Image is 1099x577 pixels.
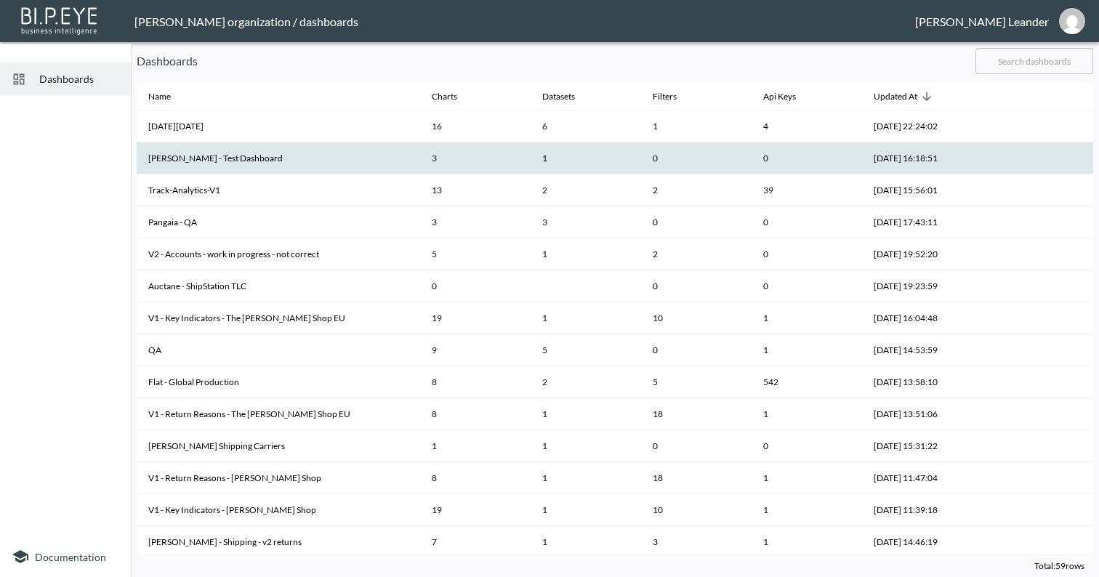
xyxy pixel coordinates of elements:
th: {"key":null,"ref":null,"props":{},"_owner":null} [983,142,1093,174]
th: 10 [641,494,752,526]
th: {"key":null,"ref":null,"props":{},"_owner":null} [983,526,1093,558]
th: 1 [752,462,862,494]
div: 1 [542,248,629,260]
th: 0 [641,430,752,462]
span: Updated At [874,88,936,105]
div: Updated At [874,88,917,105]
th: QA [137,334,420,366]
th: Auctane - ShipStation TLC [137,270,420,302]
span: Api Keys [763,88,815,105]
th: 9 [420,334,531,366]
th: 2025-09-28, 17:43:11 [862,206,983,238]
th: {"type":"div","key":null,"ref":null,"props":{"children":5},"_owner":null} [531,334,641,366]
th: 1 [641,110,752,142]
th: 0 [641,206,752,238]
span: Datasets [542,88,594,105]
th: 0 [641,270,752,302]
th: 1 [752,526,862,558]
th: Edward - Test Dashboard [137,142,420,174]
div: 2 [542,376,629,388]
div: Datasets [542,88,575,105]
div: 3 [542,216,629,228]
th: 2 [641,174,752,206]
th: 1 [752,398,862,430]
th: {"key":null,"ref":null,"props":{},"_owner":null} [983,398,1093,430]
span: Dashboards [39,71,119,86]
th: V1 - Key Indicators - The Frankie Shop EU [137,302,420,334]
th: 0 [752,238,862,270]
div: Api Keys [763,88,796,105]
th: 542 [752,366,862,398]
th: {"type":"div","key":null,"ref":null,"props":{"children":2},"_owner":null} [531,366,641,398]
span: Name [148,88,190,105]
th: 8 [420,462,531,494]
th: {"key":null,"ref":null,"props":{},"_owner":null} [983,430,1093,462]
th: V1 - Return Reasons - The Frankie Shop EU [137,398,420,430]
th: 0 [641,142,752,174]
th: 2025-09-16, 14:53:59 [862,334,983,366]
th: 2025-09-04, 11:47:04 [862,462,983,494]
th: V1 - Return Reasons - Frankie Shop [137,462,420,494]
th: {"key":null,"ref":null,"props":{},"_owner":null} [983,110,1093,142]
div: [PERSON_NAME] organization / dashboards [134,15,915,28]
th: {"key":null,"ref":null,"props":{},"_owner":null} [983,302,1093,334]
th: 5 [641,366,752,398]
th: 3 [641,526,752,558]
div: Charts [432,88,457,105]
th: 1 [752,302,862,334]
th: 8 [420,366,531,398]
th: 1 [752,494,862,526]
th: {"key":null,"ref":null,"props":{},"_owner":null} [983,206,1093,238]
th: 2025-09-25, 19:23:59 [862,270,983,302]
th: 2025-09-16, 13:58:10 [862,366,983,398]
th: {"key":null,"ref":null,"props":{},"_owner":null} [983,270,1093,302]
th: 2025-09-10, 15:31:22 [862,430,983,462]
th: 2025-09-29, 15:56:01 [862,174,983,206]
th: {"type":"div","key":null,"ref":null,"props":{"children":1},"_owner":null} [531,462,641,494]
th: V1 - Key Indicators - Frankie Shop [137,494,420,526]
th: 2 [641,238,752,270]
th: 13 [420,174,531,206]
th: 10 [641,302,752,334]
th: 5 [420,238,531,270]
button: edward.leander-ext@swap-commerce.com [1049,4,1095,39]
th: 19 [420,494,531,526]
th: 4 [752,110,862,142]
th: {"type":"div","key":null,"ref":null,"props":{"children":1},"_owner":null} [531,430,641,462]
div: 1 [542,312,629,324]
th: {"key":null,"ref":null,"props":{},"_owner":null} [983,494,1093,526]
th: 1 [420,430,531,462]
th: 8 [420,398,531,430]
th: 0 [752,142,862,174]
th: Ana Shipping Carriers [137,430,420,462]
th: V2 - Accounts - work in progress - not correct [137,238,420,270]
th: 39 [752,174,862,206]
th: {"type":"div","key":null,"ref":null,"props":{"children":1},"_owner":null} [531,526,641,558]
th: {"key":null,"ref":null,"props":{},"_owner":null} [983,366,1093,398]
input: Search dashboards [975,43,1093,79]
th: Barkia - James - Shipping - v2 returns [137,526,420,558]
th: 3 [420,142,531,174]
th: {"type":"div","key":null,"ref":null,"props":{"children":1},"_owner":null} [531,142,641,174]
th: {"key":null,"ref":null,"props":{},"_owner":null} [983,174,1093,206]
div: 1 [542,408,629,420]
th: 2025-10-04, 16:18:51 [862,142,983,174]
div: Filters [653,88,677,105]
th: 1 [752,334,862,366]
th: {"type":"div","key":null,"ref":null,"props":{"children":1},"_owner":null} [531,398,641,430]
th: 0 [752,430,862,462]
th: {"type":"div","key":null,"ref":null,"props":{"children":2},"_owner":null} [531,174,641,206]
div: 1 [542,472,629,484]
th: 2025-09-03, 14:46:19 [862,526,983,558]
th: 0 [752,206,862,238]
div: 1 [542,152,629,164]
th: {"type":"div","key":null,"ref":null,"props":{"children":3},"_owner":null} [531,206,641,238]
th: 7 [420,526,531,558]
th: 0 [641,334,752,366]
th: 0 [752,270,862,302]
span: Charts [432,88,476,105]
div: [PERSON_NAME] Leander [915,15,1049,28]
span: Filters [653,88,696,105]
th: {"type":"div","key":null,"ref":null,"props":{"children":1},"_owner":null} [531,302,641,334]
th: Track-Analytics-V1 [137,174,420,206]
